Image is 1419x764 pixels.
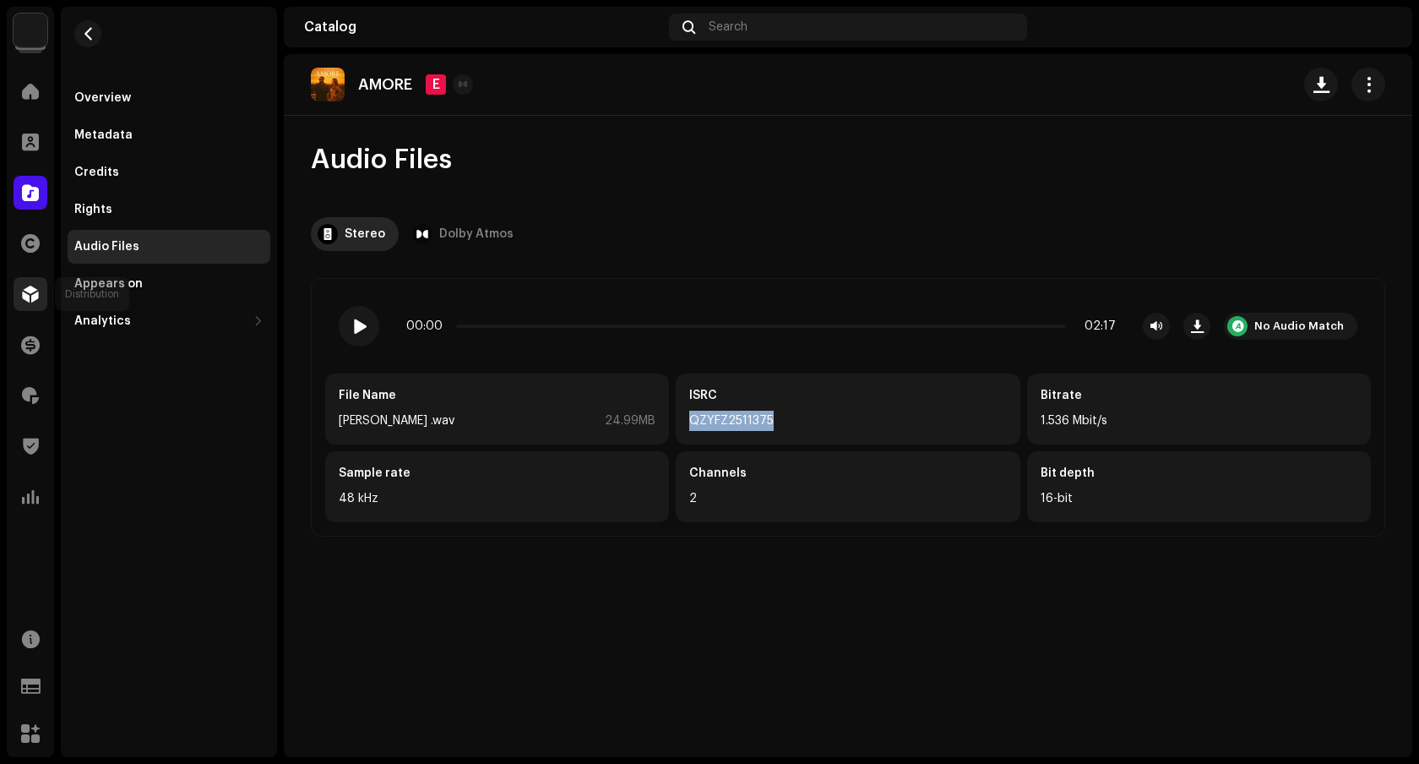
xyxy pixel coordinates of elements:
[339,488,655,509] div: 48 kHz
[689,465,1006,482] div: Channels
[689,411,1006,431] div: QZYFZ2511375
[74,128,133,142] div: Metadata
[1041,465,1357,482] div: Bit depth
[68,118,270,152] re-m-nav-item: Metadata
[74,166,119,179] div: Credits
[74,240,139,254] div: Audio Files
[1365,14,1392,41] img: 9a078eff-000c-462f-b41a-cce8a97f701e
[709,20,748,34] span: Search
[311,143,452,177] span: Audio Files
[14,14,47,47] img: 19060f3d-f868-4969-bb97-bb96d4ec6b68
[304,20,662,34] div: Catalog
[68,193,270,226] re-m-nav-item: Rights
[1041,411,1357,431] div: 1.536 Mbit/s
[339,411,454,431] div: [PERSON_NAME] .wav
[74,203,112,216] div: Rights
[439,217,514,251] div: Dolby Atmos
[74,314,131,328] div: Analytics
[68,230,270,264] re-m-nav-item: Audio Files
[68,81,270,115] re-m-nav-item: Overview
[311,68,345,101] img: 47f622ef-dd63-42cc-9b30-109ecdc179b1
[74,277,143,291] div: Appears on
[339,387,655,404] div: File Name
[1041,387,1357,404] div: Bitrate
[689,387,1006,404] div: ISRC
[605,411,655,431] div: 24.99MB
[1041,488,1357,509] div: 16-bit
[689,488,1006,509] div: 2
[68,267,270,301] re-m-nav-item: Appears on
[339,465,655,482] div: Sample rate
[426,74,446,95] div: E
[68,156,270,189] re-m-nav-item: Credits
[74,91,131,105] div: Overview
[358,76,412,94] p: AMORE
[345,217,385,251] div: Stereo
[1254,319,1344,333] div: No Audio Match
[406,319,449,333] div: 00:00
[68,304,270,338] re-m-nav-dropdown: Analytics
[1073,319,1116,333] div: 02:17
